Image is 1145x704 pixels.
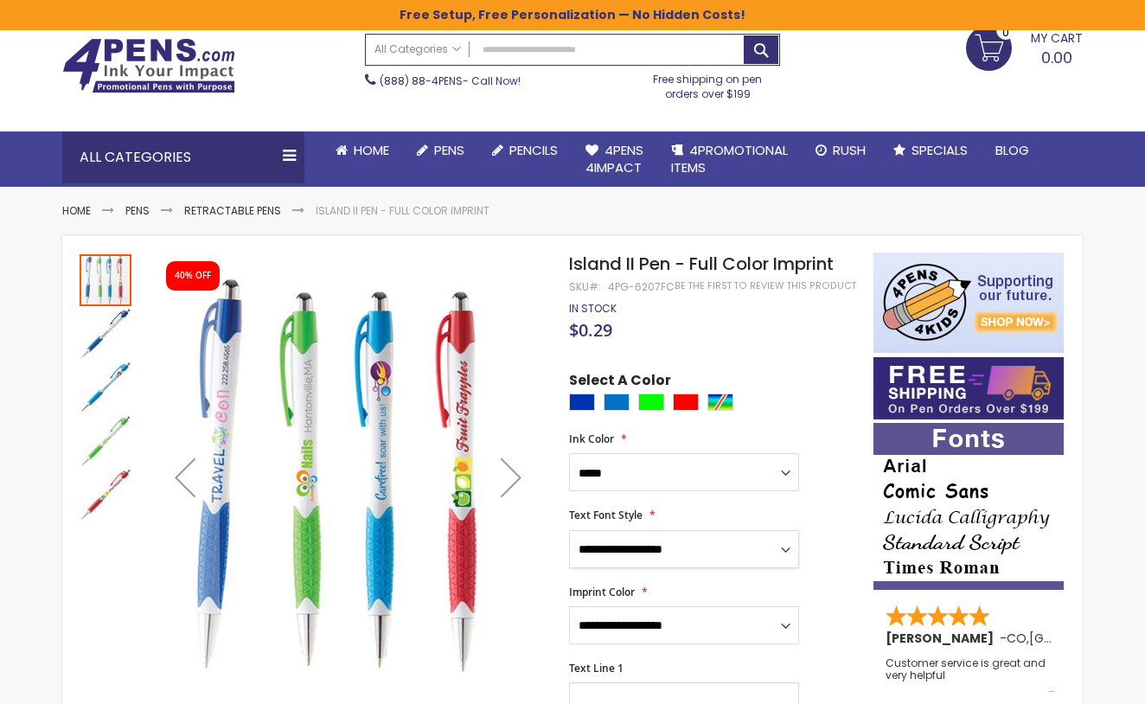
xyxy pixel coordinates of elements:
div: Island II Pen - Full Color Imprint [80,253,133,306]
span: - Call Now! [380,74,521,88]
span: Island II Pen - Full Color Imprint [569,252,834,276]
span: Specials [912,141,968,159]
img: font-personalization-examples [873,423,1064,590]
a: Rush [802,131,880,170]
img: Free shipping on orders over $199 [873,357,1064,419]
a: All Categories [366,35,470,63]
div: Previous [150,253,220,701]
img: Island II Pen - Full Color Imprint [80,308,131,360]
div: Island II Pen - Full Color Imprint [80,360,133,413]
img: Island II Pen - Full Color Imprint [80,415,131,467]
div: 4PG-6207FC [608,280,675,294]
a: Be the first to review this product [675,279,856,292]
span: In stock [569,301,617,316]
div: Island II Pen - Full Color Imprint [80,467,131,521]
span: [PERSON_NAME] [886,630,1000,647]
span: Pencils [509,141,558,159]
span: Home [354,141,389,159]
div: Blue Light [604,394,630,411]
div: Island II Pen - Full Color Imprint [80,413,133,467]
span: Blog [995,141,1029,159]
span: 0.00 [1041,47,1072,68]
a: (888) 88-4PENS [380,74,463,88]
span: Text Font Style [569,508,643,522]
a: Specials [880,131,982,170]
span: Pens [434,141,464,159]
span: Select A Color [569,371,671,394]
div: All Categories [62,131,304,183]
a: Pencils [478,131,572,170]
div: Red [673,394,699,411]
li: Island II Pen - Full Color Imprint [316,204,489,218]
span: 4Pens 4impact [585,141,643,176]
span: Rush [833,141,866,159]
span: Ink Color [569,432,614,446]
strong: SKU [569,279,601,294]
span: 4PROMOTIONAL ITEMS [671,141,788,176]
img: Island II Pen - Full Color Imprint [80,362,131,413]
img: Island II Pen - Full Color Imprint [80,469,131,521]
span: CO [1007,630,1027,647]
iframe: Google Customer Reviews [1002,657,1145,704]
img: 4Pens Custom Pens and Promotional Products [62,38,235,93]
a: Home [62,203,91,218]
div: Island II Pen - Full Color Imprint [80,306,133,360]
a: Home [322,131,403,170]
span: 0 [1002,24,1009,41]
a: 4PROMOTIONALITEMS [657,131,802,188]
a: 0.00 0 [966,25,1083,68]
div: Next [477,253,546,701]
span: $0.29 [569,318,612,342]
span: Imprint Color [569,585,635,599]
div: Lime Green [638,394,664,411]
a: Blog [982,131,1043,170]
a: Pens [403,131,478,170]
div: Availability [569,302,617,316]
div: Blue [569,394,595,411]
img: 4pens 4 kids [873,253,1064,353]
span: All Categories [374,42,461,56]
img: Island II Pen - Full Color Imprint [150,278,546,673]
div: Customer service is great and very helpful [886,657,1053,694]
a: Retractable Pens [184,203,281,218]
span: Text Line 1 [569,661,624,675]
div: 40% OFF [175,270,211,282]
div: Free shipping on pen orders over $199 [636,66,781,100]
a: 4Pens4impact [572,131,657,188]
a: Pens [125,203,150,218]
